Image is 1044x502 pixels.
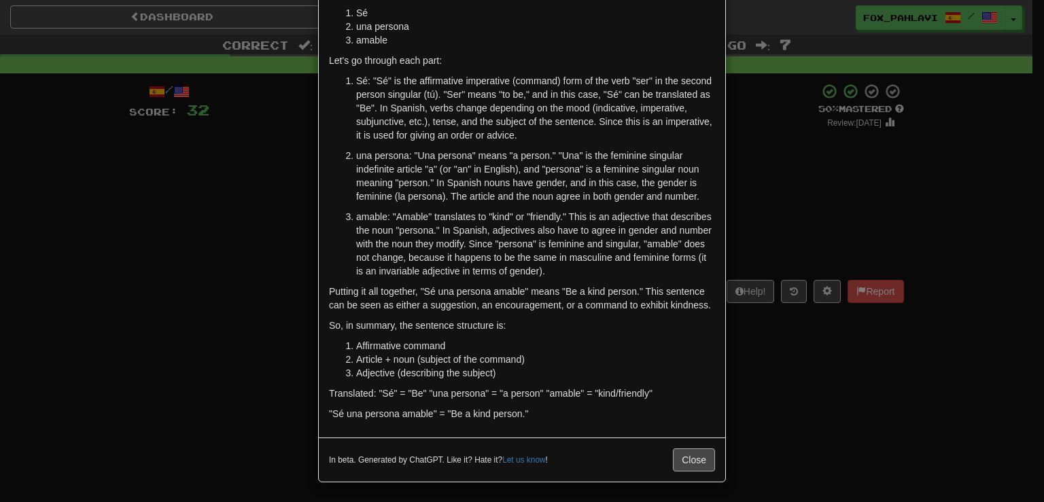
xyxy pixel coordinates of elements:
p: Sé: "Sé" is the affirmative imperative (command) form of the verb "ser" in the second person sing... [356,74,715,142]
li: amable [356,33,715,47]
p: Putting it all together, "Sé una persona amable" means "Be a kind person." This sentence can be s... [329,285,715,312]
li: Adjective (describing the subject) [356,366,715,380]
p: So, in summary, the sentence structure is: [329,319,715,332]
p: Let's go through each part: [329,54,715,67]
button: Close [673,448,715,471]
li: Sé [356,6,715,20]
p: "Sé una persona amable" = "Be a kind person." [329,407,715,420]
p: una persona: "Una persona" means "a person." "Una" is the feminine singular indefinite article "a... [356,149,715,203]
a: Let us know [502,455,545,465]
li: una persona [356,20,715,33]
li: Article + noun (subject of the command) [356,353,715,366]
small: In beta. Generated by ChatGPT. Like it? Hate it? ! [329,454,548,466]
p: Translated: "Sé" = "Be" "una persona" = "a person" "amable" = "kind/friendly" [329,387,715,400]
li: Affirmative command [356,339,715,353]
p: amable: "Amable" translates to "kind" or "friendly." This is an adjective that describes the noun... [356,210,715,278]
